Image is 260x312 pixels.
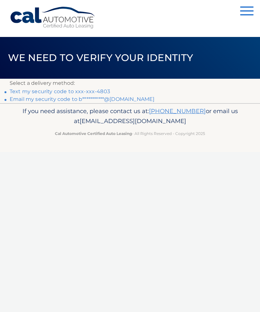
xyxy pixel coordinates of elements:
strong: Cal Automotive Certified Auto Leasing [55,131,132,136]
p: - All Rights Reserved - Copyright 2025 [10,130,250,137]
span: [EMAIL_ADDRESS][DOMAIN_NAME] [80,117,186,125]
a: Text my security code to xxx-xxx-4803 [10,88,110,94]
p: If you need assistance, please contact us at: or email us at [10,106,250,127]
a: [PHONE_NUMBER] [149,107,206,115]
button: Menu [240,6,254,17]
a: Cal Automotive [10,6,96,29]
span: We need to verify your identity [8,52,193,64]
p: Select a delivery method: [10,79,250,88]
